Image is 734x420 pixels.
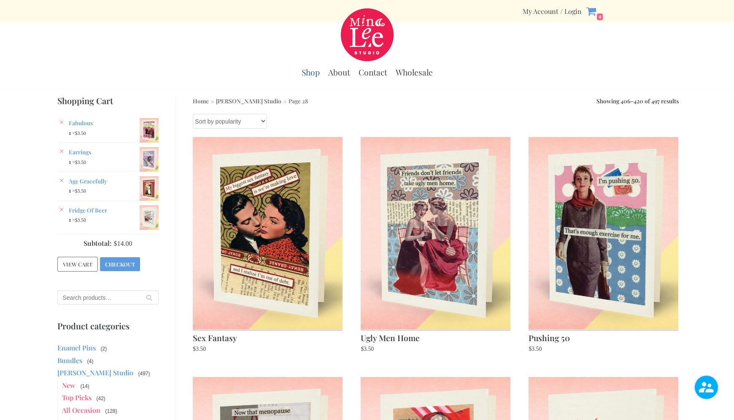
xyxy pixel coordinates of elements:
span: 1 × [69,158,86,165]
bdi: 3.50 [75,188,86,194]
a: Checkout [100,257,140,271]
span: 1 × [69,129,86,136]
img: Age Gracefully [140,176,159,201]
p: Product categories [57,321,159,331]
bdi: 3.50 [75,218,86,223]
bdi: 3.50 [75,131,86,136]
a: Sex Fantasy $3.50 [193,137,342,354]
span: 4 [596,13,603,21]
span: $ [75,218,78,223]
a: About [328,67,350,78]
img: Ugly Men Home [361,137,510,329]
a: [PERSON_NAME] Studio [216,97,281,105]
span: $ [193,346,196,352]
a: Home [193,97,209,105]
bdi: 3.50 [529,346,542,352]
div: Secondary Menu [523,7,582,16]
span: 1 × [69,215,86,223]
img: Earrings [140,147,159,172]
span: » [209,97,216,105]
img: user.png [695,376,718,399]
h2: Ugly Men Home [361,329,510,345]
bdi: 3.50 [361,346,374,352]
a: Age Gracefully [69,176,159,186]
p: Showing 406–420 of 497 results [596,96,679,105]
a: [PERSON_NAME] Studio [57,368,133,377]
span: (42) [96,395,106,402]
bdi: 3.50 [193,346,206,352]
a: Bundles [57,356,82,365]
a: Remove Age Gracefully from cart [57,176,66,185]
a: Shop [302,67,320,78]
a: All Occasion [62,406,100,415]
span: $ [361,346,364,352]
bdi: 14.00 [113,240,132,247]
span: » [281,97,289,105]
a: Wholesale [396,67,433,78]
a: Ugly Men Home $3.50 [361,137,510,354]
span: (2) [100,345,108,353]
img: Fridge Of Beer [140,205,159,230]
span: (14) [80,382,90,390]
bdi: 3.50 [75,160,86,165]
span: $ [529,346,532,352]
a: New [62,381,76,390]
a: Enamel Pins [57,343,96,352]
a: Remove Fabulous from cart [57,118,66,127]
a: Remove Earrings from cart [57,147,66,156]
span: $ [113,240,117,247]
span: (128) [105,407,118,415]
a: Contact [359,67,387,78]
span: 1 × [69,186,86,194]
span: $ [75,131,78,136]
span: $ [75,160,78,165]
img: Fabulous [140,118,159,143]
input: Search products… [57,291,159,304]
a: My Account / Login [523,7,582,16]
a: Mina Lee Studio [341,8,394,61]
nav: Breadcrumb [193,96,308,105]
a: 4 [586,6,603,16]
a: Earrings [69,147,159,156]
img: Pushing 50 [529,137,678,329]
button: Search [140,291,159,304]
span: $ [75,188,78,194]
a: Fabulous [69,118,159,127]
h2: Sex Fantasy [193,329,342,345]
a: Pushing 50 $3.50 [529,137,678,354]
h2: Pushing 50 [529,329,678,345]
span: (497) [138,370,151,377]
a: Top Picks [62,393,92,402]
a: Fridge Of Beer [69,205,159,215]
span: (4) [86,358,94,365]
a: Remove Fridge Of Beer from cart [57,205,66,214]
select: Shop order [193,114,267,129]
img: Sex Fantasy [193,137,342,329]
a: View cart [57,257,98,272]
div: Primary Menu [302,63,433,82]
p: Shopping Cart [57,96,159,105]
strong: Subtotal: [84,239,112,248]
